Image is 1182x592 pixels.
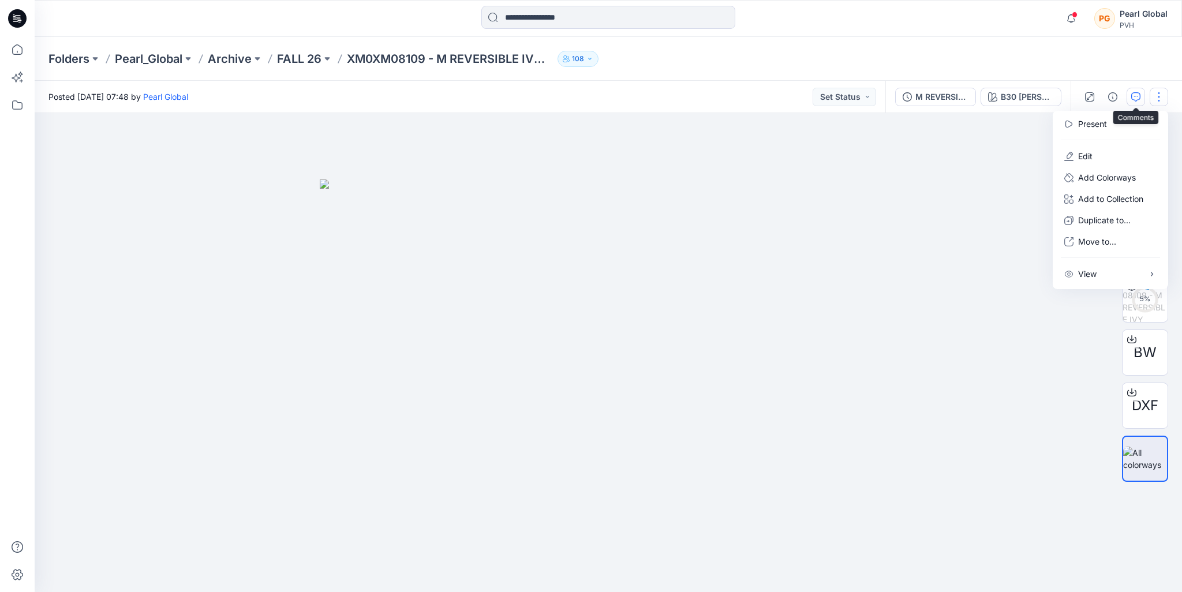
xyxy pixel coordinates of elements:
[277,51,321,67] a: FALL 26
[1078,193,1143,205] p: Add to Collection
[208,51,252,67] a: Archive
[1078,171,1136,183] p: Add Colorways
[1123,277,1168,322] img: XM0XM08109 - M REVERSIBLE IVY JACKET-PROTO V01 B30 GREY HEATHER
[1123,447,1167,471] img: All colorways
[1131,294,1159,304] div: 5 %
[1120,21,1168,29] div: PVH
[1078,150,1093,162] a: Edit
[1094,8,1115,29] div: PG
[572,53,584,65] p: 108
[915,91,968,103] div: M REVERSIBLE IVY JACKET
[48,91,188,103] span: Posted [DATE] 07:48 by
[981,88,1061,106] button: B30 [PERSON_NAME]
[558,51,599,67] button: 108
[347,51,553,67] p: XM0XM08109 - M REVERSIBLE IVY JACKET-PROTO V01
[1078,268,1097,280] p: View
[1104,88,1122,106] button: Details
[1132,395,1158,416] span: DXF
[1001,91,1054,103] div: B30 [PERSON_NAME]
[895,88,976,106] button: M REVERSIBLE IVY JACKET
[1078,235,1116,248] p: Move to...
[1120,7,1168,21] div: Pearl Global
[320,179,897,592] img: eyJhbGciOiJIUzI1NiIsImtpZCI6IjAiLCJzbHQiOiJzZXMiLCJ0eXAiOiJKV1QifQ.eyJkYXRhIjp7InR5cGUiOiJzdG9yYW...
[48,51,89,67] a: Folders
[143,92,188,102] a: Pearl Global
[115,51,182,67] a: Pearl_Global
[1134,342,1157,363] span: BW
[1078,118,1107,130] a: Present
[1078,214,1131,226] p: Duplicate to...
